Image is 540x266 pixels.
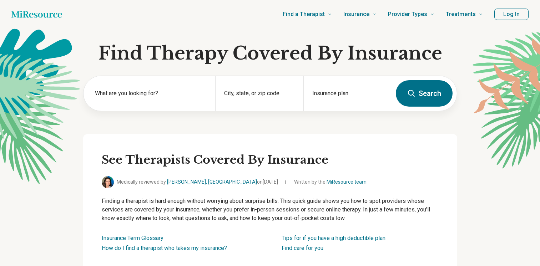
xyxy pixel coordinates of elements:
button: Search [396,80,453,107]
a: MiResource team [327,179,367,185]
a: Home page [11,7,62,21]
label: What are you looking for? [95,89,207,98]
a: Insurance Term Glossary [102,235,163,241]
h1: Find Therapy Covered By Insurance [83,43,457,64]
a: Find care for you [282,245,323,251]
span: Written by the [294,178,367,186]
h2: See Therapists Covered By Insurance [102,153,439,168]
span: Insurance [343,9,369,19]
span: Provider Types [388,9,427,19]
span: Medically reviewed by [117,178,278,186]
button: Log In [494,9,529,20]
a: [PERSON_NAME], [GEOGRAPHIC_DATA] [167,179,257,185]
span: on [DATE] [257,179,278,185]
span: Treatments [446,9,476,19]
p: Finding a therapist is hard enough without worrying about surprise bills. This quick guide shows ... [102,197,439,222]
span: Find a Therapist [283,9,325,19]
a: How do I find a therapist who takes my insurance? [102,245,227,251]
a: Tips for if you have a high deductible plan [282,235,385,241]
